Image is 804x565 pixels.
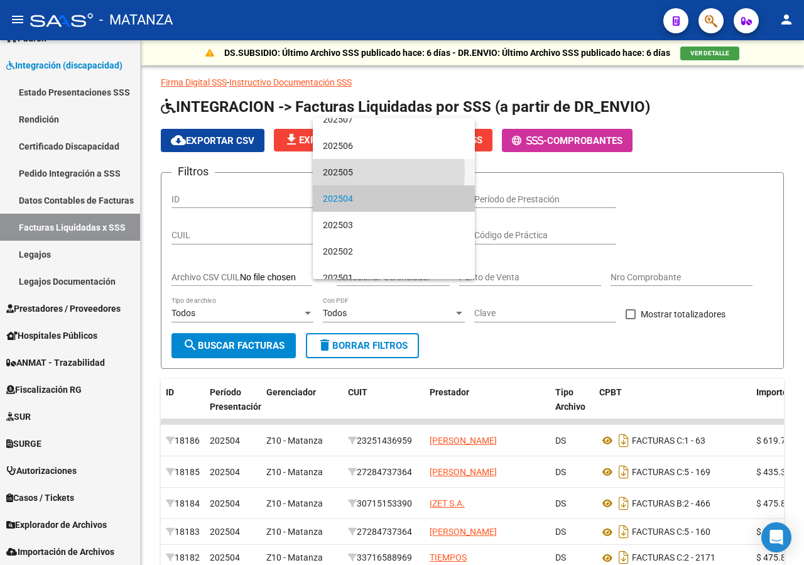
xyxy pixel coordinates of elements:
[761,522,791,552] div: Open Intercom Messenger
[323,185,465,212] span: 202504
[323,212,465,238] span: 202503
[323,133,465,159] span: 202506
[323,265,465,291] span: 202501
[323,238,465,265] span: 202502
[323,159,465,185] span: 202505
[323,106,465,133] span: 202507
